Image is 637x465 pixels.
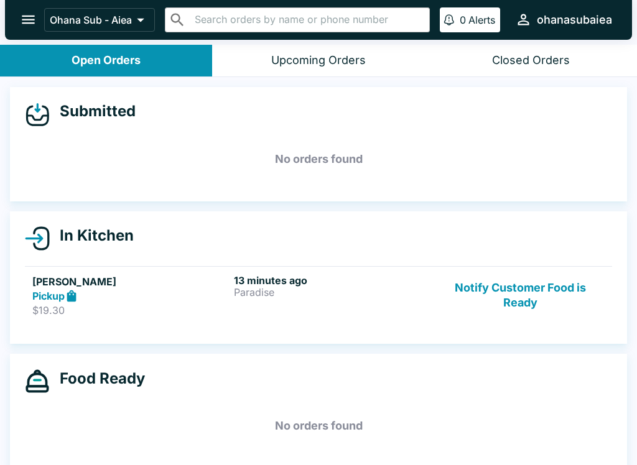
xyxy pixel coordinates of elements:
[436,274,605,317] button: Notify Customer Food is Ready
[492,53,570,68] div: Closed Orders
[537,12,612,27] div: ohanasubaiea
[191,11,424,29] input: Search orders by name or phone number
[12,4,44,35] button: open drawer
[50,102,136,121] h4: Submitted
[25,137,612,182] h5: No orders found
[460,14,466,26] p: 0
[25,266,612,325] a: [PERSON_NAME]Pickup$19.3013 minutes agoParadiseNotify Customer Food is Ready
[234,287,430,298] p: Paradise
[72,53,141,68] div: Open Orders
[234,274,430,287] h6: 13 minutes ago
[50,14,132,26] p: Ohana Sub - Aiea
[271,53,366,68] div: Upcoming Orders
[32,304,229,316] p: $19.30
[25,403,612,448] h5: No orders found
[44,8,155,32] button: Ohana Sub - Aiea
[50,369,145,388] h4: Food Ready
[510,6,617,33] button: ohanasubaiea
[32,290,65,302] strong: Pickup
[32,274,229,289] h5: [PERSON_NAME]
[468,14,495,26] p: Alerts
[50,226,134,245] h4: In Kitchen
